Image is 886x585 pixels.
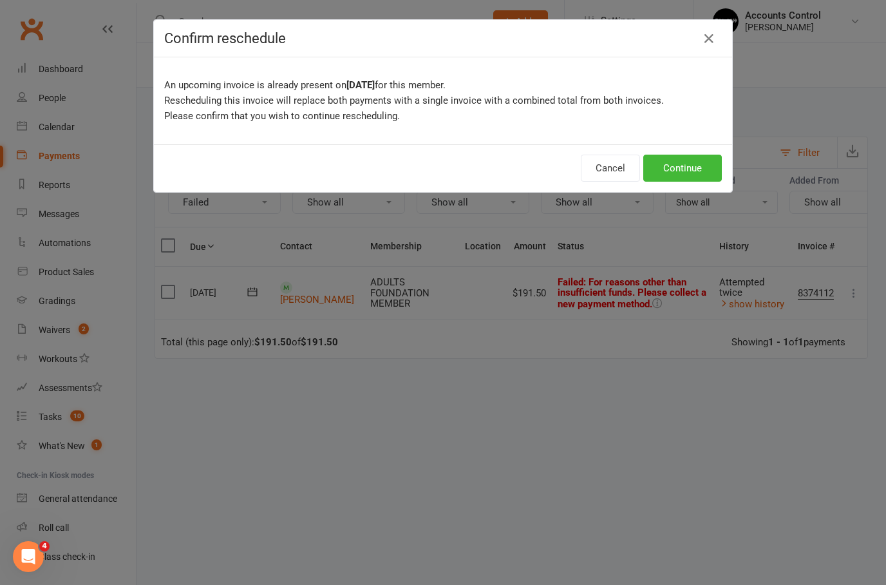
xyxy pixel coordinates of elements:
button: Close [699,28,719,49]
iframe: Intercom live chat [13,541,44,572]
h4: Confirm reschedule [164,30,722,46]
button: Continue [643,155,722,182]
p: An upcoming invoice is already present on for this member. Rescheduling this invoice will replace... [164,77,722,124]
span: 4 [39,541,50,551]
b: [DATE] [346,79,375,91]
button: Cancel [581,155,640,182]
